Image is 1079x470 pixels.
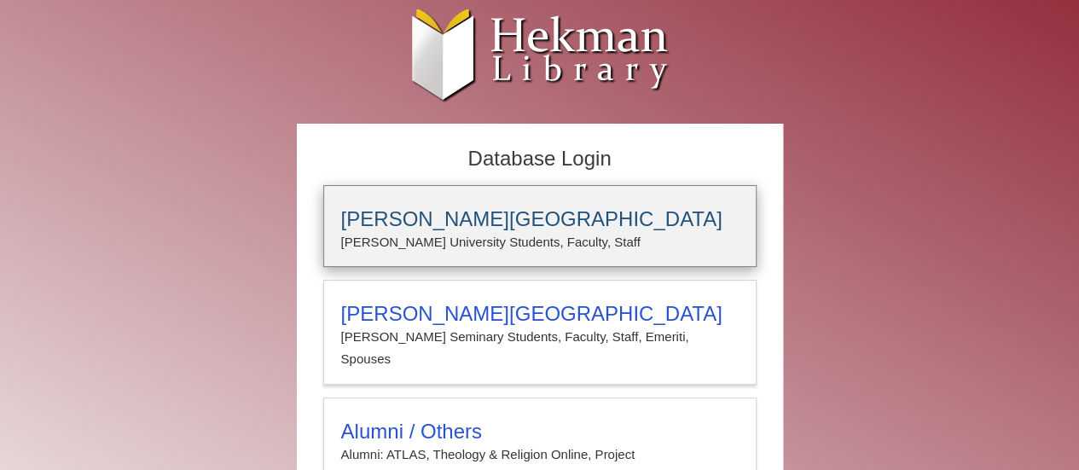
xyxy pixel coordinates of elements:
p: [PERSON_NAME] Seminary Students, Faculty, Staff, Emeriti, Spouses [341,326,739,371]
h3: [PERSON_NAME][GEOGRAPHIC_DATA] [341,207,739,231]
h3: Alumni / Others [341,420,739,444]
a: [PERSON_NAME][GEOGRAPHIC_DATA][PERSON_NAME] Seminary Students, Faculty, Staff, Emeriti, Spouses [323,280,757,385]
a: [PERSON_NAME][GEOGRAPHIC_DATA][PERSON_NAME] University Students, Faculty, Staff [323,185,757,267]
p: [PERSON_NAME] University Students, Faculty, Staff [341,231,739,253]
h3: [PERSON_NAME][GEOGRAPHIC_DATA] [341,302,739,326]
h2: Database Login [315,142,765,177]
